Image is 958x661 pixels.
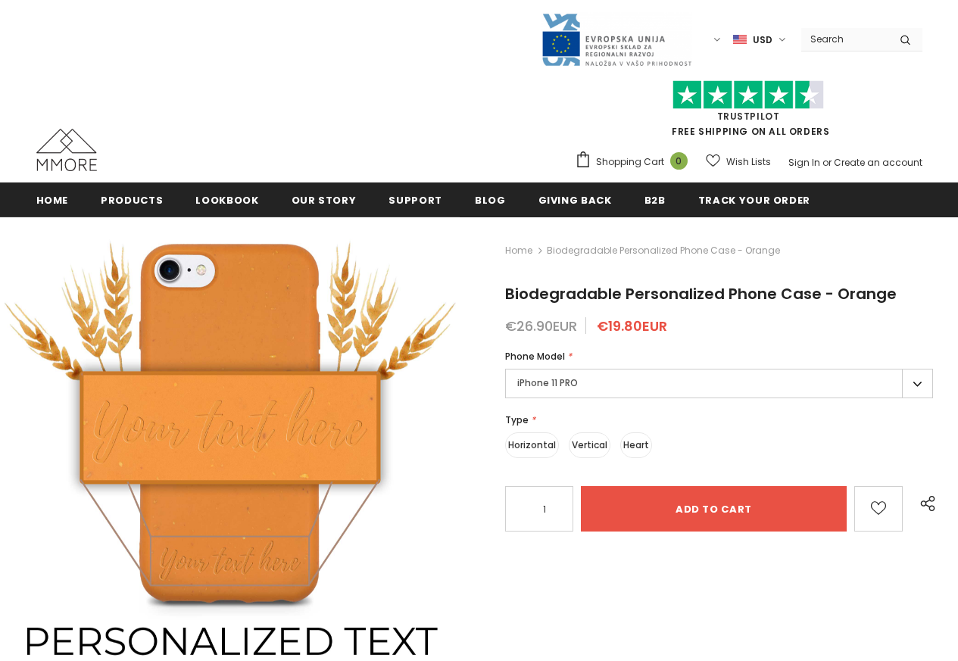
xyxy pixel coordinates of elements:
[292,193,357,207] span: Our Story
[538,193,612,207] span: Giving back
[475,182,506,217] a: Blog
[644,182,666,217] a: B2B
[389,182,442,217] a: support
[505,413,529,426] span: Type
[698,193,810,207] span: Track your order
[644,193,666,207] span: B2B
[706,148,771,175] a: Wish Lists
[505,432,559,458] label: Horizontal
[547,242,780,260] span: Biodegradable Personalized Phone Case - Orange
[596,154,664,170] span: Shopping Cart
[505,242,532,260] a: Home
[581,486,847,532] input: Add to cart
[101,182,163,217] a: Products
[597,316,667,335] span: €19.80EUR
[195,193,258,207] span: Lookbook
[834,156,922,169] a: Create an account
[698,182,810,217] a: Track your order
[36,193,69,207] span: Home
[822,156,832,169] span: or
[541,33,692,45] a: Javni Razpis
[541,12,692,67] img: Javni Razpis
[788,156,820,169] a: Sign In
[620,432,652,458] label: Heart
[36,182,69,217] a: Home
[505,283,897,304] span: Biodegradable Personalized Phone Case - Orange
[753,33,772,48] span: USD
[575,151,695,173] a: Shopping Cart 0
[505,369,933,398] label: iPhone 11 PRO
[733,33,747,46] img: USD
[505,316,577,335] span: €26.90EUR
[101,193,163,207] span: Products
[670,152,688,170] span: 0
[726,154,771,170] span: Wish Lists
[292,182,357,217] a: Our Story
[717,110,780,123] a: Trustpilot
[389,193,442,207] span: support
[475,193,506,207] span: Blog
[801,28,888,50] input: Search Site
[569,432,610,458] label: Vertical
[575,87,922,138] span: FREE SHIPPING ON ALL ORDERS
[195,182,258,217] a: Lookbook
[672,80,824,110] img: Trust Pilot Stars
[36,129,97,171] img: MMORE Cases
[538,182,612,217] a: Giving back
[505,350,565,363] span: Phone Model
